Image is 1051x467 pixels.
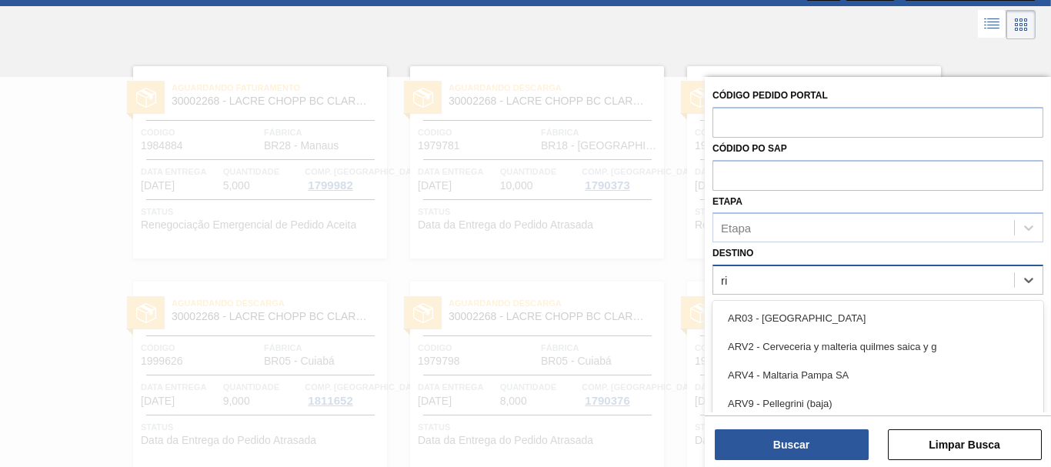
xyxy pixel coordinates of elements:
a: statusAguardando Faturamento30002268 - LACRE CHOPP BC CLARO AF IN65Código1984884FábricaBR28 - Man... [110,66,387,259]
a: statusAguardando Faturamento30002267 - LACRE CHOPP BC BLACK AF IN65Código1990778FábricaBR10 - Gua... [664,66,941,259]
label: Código Pedido Portal [712,90,828,101]
div: Etapa [721,222,751,235]
div: ARV4 - Maltaria Pampa SA [712,361,1043,389]
label: Destino [712,248,753,259]
label: Carteira [712,300,760,311]
div: Visão em Lista [978,10,1006,39]
div: ARV9 - Pellegrini (baja) [712,389,1043,418]
a: statusAguardando Descarga30002268 - LACRE CHOPP BC CLARO AF IN65Código1979781FábricaBR18 - [GEOGR... [387,66,664,259]
label: Etapa [712,196,742,207]
div: Visão em Cards [1006,10,1036,39]
div: AR03 - [GEOGRAPHIC_DATA] [712,304,1043,332]
div: ARV2 - Cerveceria y malteria quilmes saica y g [712,332,1043,361]
label: Códido PO SAP [712,143,787,154]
